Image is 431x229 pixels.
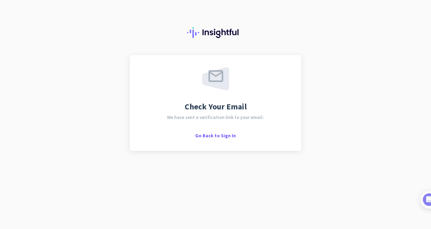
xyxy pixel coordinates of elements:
[195,133,236,139] span: Go Back to Sign In
[185,103,247,111] span: Check Your Email
[167,115,264,120] span: We have sent a verification link to your email.
[187,27,244,38] img: Insightful
[202,67,229,90] img: email-sent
